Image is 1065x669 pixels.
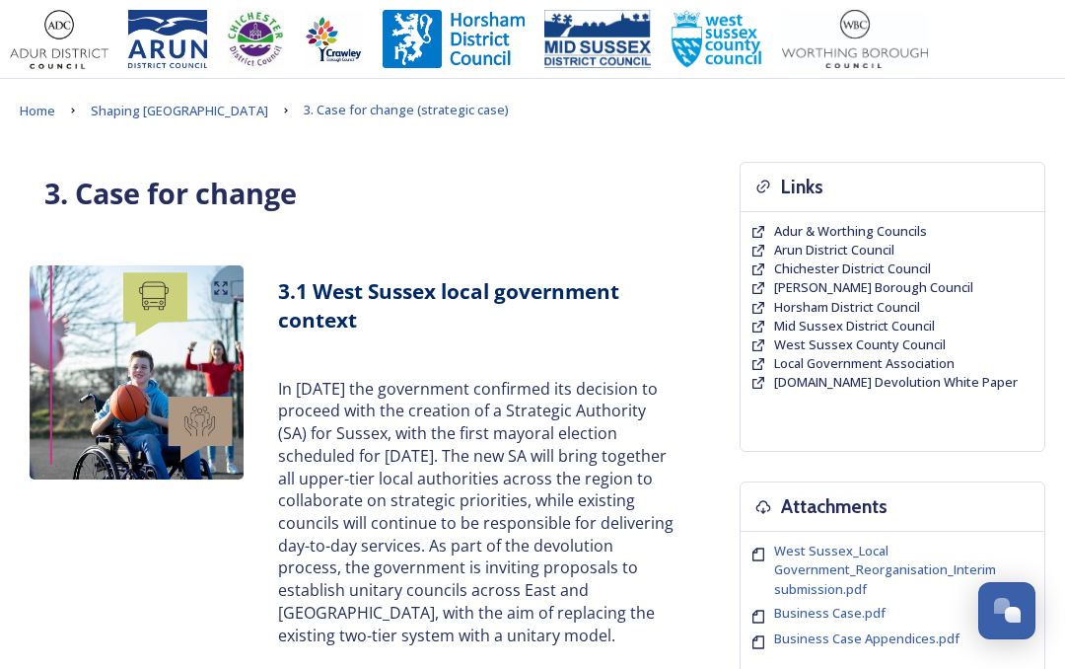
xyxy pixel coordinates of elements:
[544,10,651,69] img: 150ppimsdc%20logo%20blue.png
[10,10,108,69] img: Adur%20logo%20%281%29.jpeg
[774,542,996,597] span: West Sussex_Local Government_Reorganisation_Interim submission.pdf
[44,174,297,212] strong: 3. Case for change
[304,10,363,69] img: Crawley%20BC%20logo.jpg
[304,101,509,118] span: 3. Case for change (strategic case)
[774,278,973,296] span: [PERSON_NAME] Borough Council
[774,354,955,373] a: Local Government Association
[774,630,959,647] span: Business Case Appendices.pdf
[91,99,268,122] a: Shaping [GEOGRAPHIC_DATA]
[774,373,1018,392] a: [DOMAIN_NAME] Devolution White Paper
[774,317,935,335] a: Mid Sussex District Council
[383,10,525,69] img: Horsham%20DC%20Logo.jpg
[20,99,55,122] a: Home
[774,222,927,240] span: Adur & Worthing Councils
[774,241,894,259] span: Arun District Council
[278,378,675,647] p: In [DATE] the government confirmed its decision to proceed with the creation of a Strategic Autho...
[774,604,886,622] span: Business Case.pdf
[278,277,624,334] strong: 3.1 ﻿West Sussex local government context
[671,10,763,69] img: WSCCPos-Spot-25mm.jpg
[774,298,920,316] span: Horsham District Council
[20,102,55,119] span: Home
[91,102,268,119] span: Shaping [GEOGRAPHIC_DATA]
[774,298,920,317] a: Horsham District Council
[774,335,946,354] a: West Sussex County Council
[781,173,823,201] h3: Links
[774,317,935,334] span: Mid Sussex District Council
[774,354,955,372] span: Local Government Association
[782,10,928,69] img: Worthing_Adur%20%281%29.jpg
[774,260,931,278] a: Chichester District Council
[978,582,1035,639] button: Open Chat
[774,222,927,241] a: Adur & Worthing Councils
[128,10,207,69] img: Arun%20District%20Council%20logo%20blue%20CMYK.jpg
[227,10,284,69] img: CDC%20Logo%20-%20you%20may%20have%20a%20better%20version.jpg
[774,278,973,297] a: [PERSON_NAME] Borough Council
[774,241,894,260] a: Arun District Council
[774,373,1018,391] span: [DOMAIN_NAME] Devolution White Paper
[774,335,946,353] span: West Sussex County Council
[781,492,887,521] h3: Attachments
[774,260,931,277] span: Chichester District Council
